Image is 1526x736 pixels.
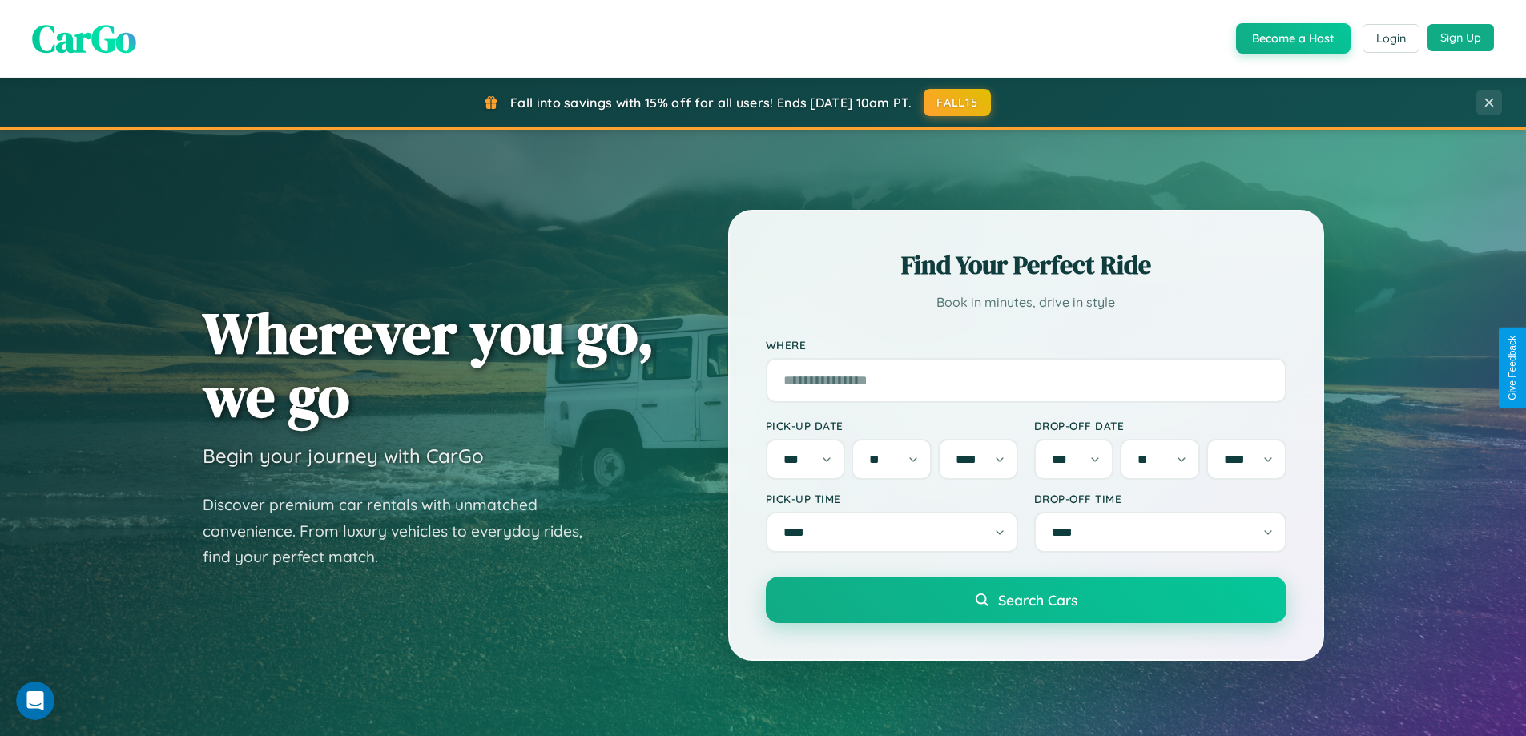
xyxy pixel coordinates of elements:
h3: Begin your journey with CarGo [203,444,484,468]
p: Discover premium car rentals with unmatched convenience. From luxury vehicles to everyday rides, ... [203,492,603,570]
button: Login [1363,24,1419,53]
h1: Wherever you go, we go [203,301,654,428]
iframe: Intercom live chat [16,682,54,720]
label: Where [766,338,1286,352]
span: CarGo [32,12,136,65]
button: FALL15 [924,89,991,116]
h2: Find Your Perfect Ride [766,247,1286,283]
span: Fall into savings with 15% off for all users! Ends [DATE] 10am PT. [510,95,912,111]
label: Drop-off Date [1034,419,1286,432]
label: Pick-up Time [766,492,1018,505]
label: Drop-off Time [1034,492,1286,505]
span: Search Cars [998,591,1077,609]
label: Pick-up Date [766,419,1018,432]
button: Become a Host [1236,23,1351,54]
button: Search Cars [766,577,1286,623]
div: Give Feedback [1507,336,1518,400]
p: Book in minutes, drive in style [766,291,1286,314]
button: Sign Up [1427,24,1494,51]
